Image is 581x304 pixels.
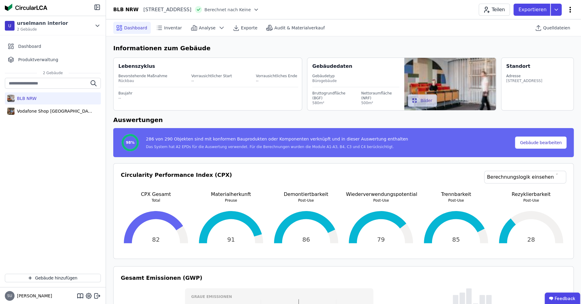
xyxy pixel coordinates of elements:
[312,78,399,83] div: Bürogebäude
[15,108,93,114] div: Vodafone Shop [GEOGRAPHIC_DATA]
[15,293,52,299] span: [PERSON_NAME]
[118,91,298,96] div: Baujahr
[312,91,352,101] div: Bruttogrundfläche (BGF)
[496,198,566,203] p: Post-Use
[121,191,191,198] p: CPX Gesamt
[312,101,352,105] div: 580m²
[118,74,167,78] div: Bevorstehende Maßnahme
[5,4,47,11] img: Concular
[271,198,341,203] p: Post-Use
[15,95,37,101] div: BLB NRW
[7,294,12,298] span: SU
[113,115,574,124] h6: Auswertungen
[113,44,574,53] h6: Informationen zum Gebäude
[7,94,15,103] img: BLB NRW
[274,25,325,31] span: Audit & Materialverkauf
[126,140,135,145] span: 98%
[17,27,68,32] span: 2 Gebäude
[118,78,167,83] div: Rückbau
[515,137,566,149] button: Gebäude bearbeiten
[196,191,266,198] p: Materialherkunft
[18,57,58,63] span: Produktverwaltung
[346,198,416,203] p: Post-Use
[204,7,251,13] span: Berechnet nach Keine
[256,78,297,83] div: --
[124,25,147,31] span: Dashboard
[191,294,367,299] h3: Graue Emissionen
[7,106,15,116] img: Vodafone Shop Nürnberg
[271,191,341,198] p: Demontiertbarkeit
[146,136,408,144] div: 286 von 290 Objekten sind mit konformen Bauprodukten oder Komponenten verknüpft und in dieser Aus...
[484,171,566,183] a: Berechnungslogik einsehen
[496,191,566,198] p: Rezyklierbarkeit
[113,6,139,13] div: BLB NRW
[518,6,548,13] p: Exportieren
[312,74,399,78] div: Gebäudetyp
[121,198,191,203] p: Total
[421,198,491,203] p: Post-Use
[121,274,566,282] h3: Gesamt Emissionen (GWP)
[196,198,266,203] p: Preuse
[506,78,542,83] div: [STREET_ADDRESS]
[346,191,416,198] p: Wiederverwendungspotential
[5,274,101,282] button: Gebäude hinzufügen
[139,6,192,13] div: [STREET_ADDRESS]
[17,20,68,27] div: urselmann interior
[241,25,257,31] span: Exporte
[37,71,69,75] span: 2 Gebäude
[118,96,298,101] div: --
[479,4,510,16] button: Teilen
[5,21,15,31] div: U
[361,91,399,101] div: Nettoraumfläche (NRF)
[118,63,155,70] div: Lebenszyklus
[421,191,491,198] p: Trennbarkeit
[191,78,232,83] div: --
[146,144,408,149] div: Das System hat A2 EPDs für die Auswertung verwendet. Für die Berechnungen wurden die Module A1-A3...
[408,94,437,107] button: Bilder
[543,25,570,31] span: Quelldateien
[312,63,404,70] div: Gebäudedaten
[18,43,41,49] span: Dashboard
[361,101,399,105] div: 500m²
[121,171,232,191] h3: Circularity Performance Index (CPX)
[256,74,297,78] div: Vorrausichtliches Ende
[164,25,182,31] span: Inventar
[506,74,542,78] div: Adresse
[506,63,530,70] div: Standort
[191,74,232,78] div: Vorrausichtlicher Start
[199,25,216,31] span: Analyse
